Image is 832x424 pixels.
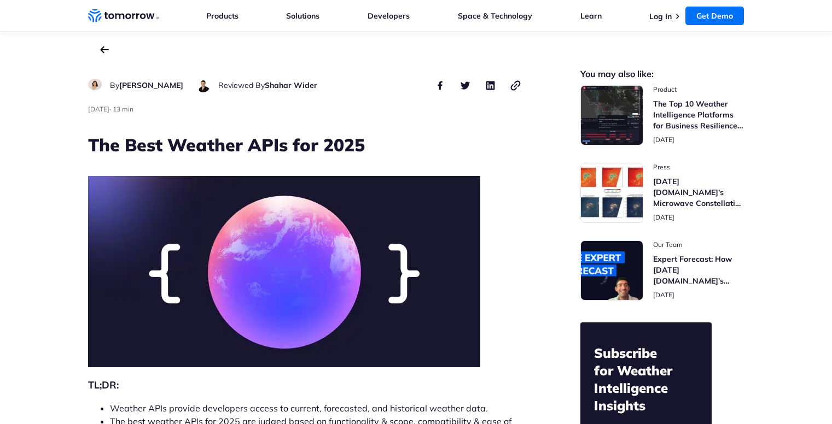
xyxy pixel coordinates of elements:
[88,378,522,393] h2: TL;DR:
[685,7,744,25] a: Get Demo
[113,105,133,113] span: Estimated reading time
[218,79,317,92] div: author name
[88,105,109,113] span: publish date
[218,80,265,90] span: Reviewed By
[653,98,744,131] h3: The Top 10 Weather Intelligence Platforms for Business Resilience in [DATE]
[458,11,532,21] a: Space & Technology
[653,240,744,249] span: post catecory
[653,85,744,94] span: post catecory
[653,213,674,221] span: publish date
[653,254,744,286] h3: Expert Forecast: How [DATE][DOMAIN_NAME]’s Microwave Sounders Are Revolutionizing Hurricane Monit...
[484,79,497,92] button: share this post on linkedin
[434,79,447,92] button: share this post on facebook
[109,105,111,113] span: ·
[196,79,210,92] img: Shahar Wider
[649,11,672,21] a: Log In
[594,344,698,414] h2: Subscribe for Weather Intelligence Insights
[653,291,674,299] span: publish date
[110,79,183,92] div: author name
[509,79,522,92] button: copy link to clipboard
[459,79,472,92] button: share this post on twitter
[110,80,119,90] span: By
[580,163,744,223] a: Read Tomorrow.io’s Microwave Constellation Ready To Help This Hurricane Season
[653,163,744,172] span: post catecory
[580,85,744,145] a: Read The Top 10 Weather Intelligence Platforms for Business Resilience in 2025
[653,176,744,209] h3: [DATE][DOMAIN_NAME]’s Microwave Constellation Ready To Help This Hurricane Season
[580,11,602,21] a: Learn
[368,11,410,21] a: Developers
[88,79,102,90] img: Ruth Favela
[286,11,319,21] a: Solutions
[88,8,159,24] a: Home link
[580,240,744,301] a: Read Expert Forecast: How Tomorrow.io’s Microwave Sounders Are Revolutionizing Hurricane Monitoring
[653,136,674,144] span: publish date
[100,46,109,54] a: back to the main blog page
[110,402,522,415] li: Weather APIs provide developers access to current, forecasted, and historical weather data.
[88,133,522,157] h1: The Best Weather APIs for 2025
[206,11,238,21] a: Products
[580,70,744,78] h2: You may also like:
